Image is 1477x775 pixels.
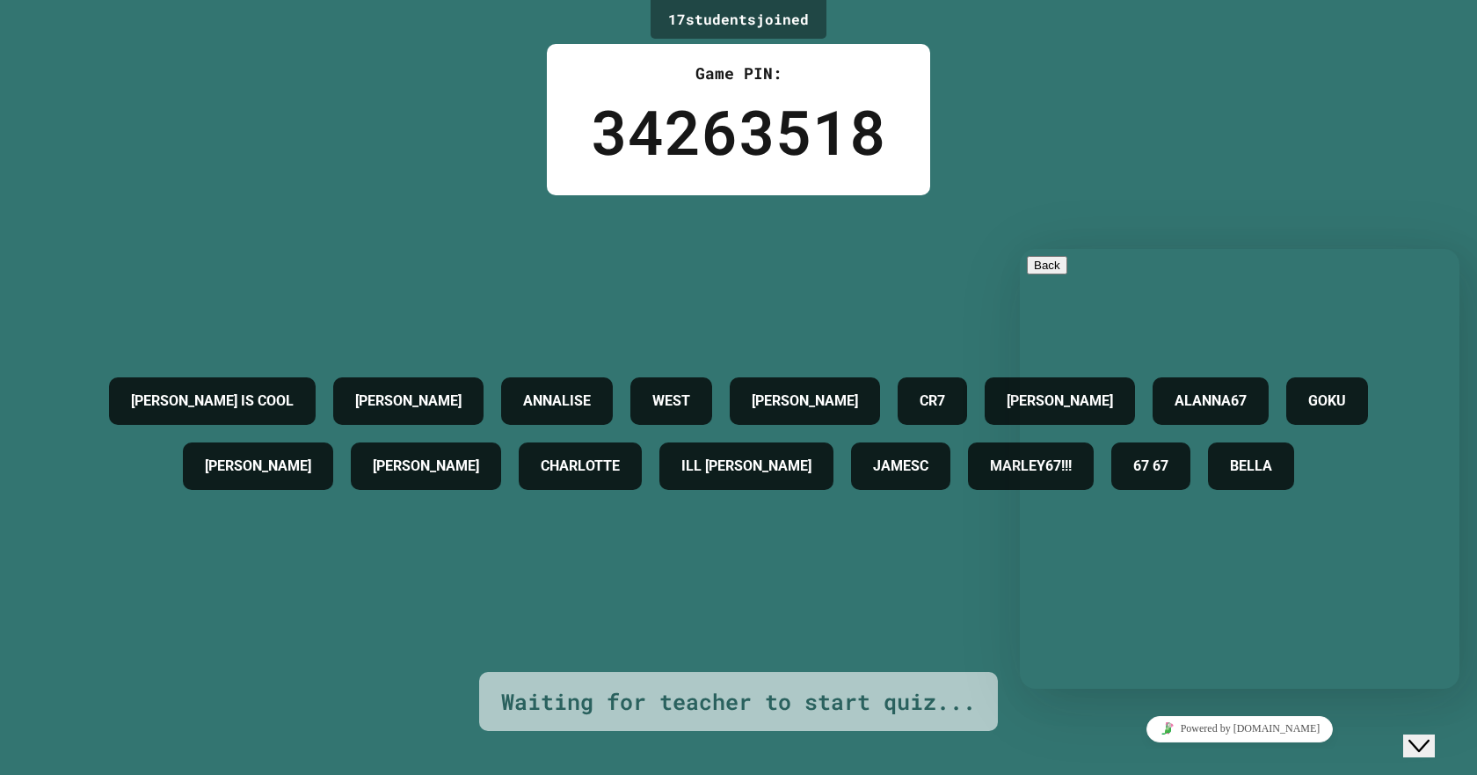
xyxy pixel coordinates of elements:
[873,456,928,477] h4: JAMESC
[501,685,976,719] div: Waiting for teacher to start quiz...
[920,391,945,412] h4: CR7
[523,391,591,412] h4: ANNALISE
[1020,709,1459,749] iframe: chat widget
[752,391,858,412] h4: [PERSON_NAME]
[652,391,690,412] h4: WEST
[205,456,311,477] h4: [PERSON_NAME]
[355,391,462,412] h4: [PERSON_NAME]
[591,62,886,85] div: Game PIN:
[541,456,620,477] h4: CHARLOTTE
[131,391,294,412] h4: [PERSON_NAME] IS COOL
[1020,249,1459,689] iframe: chat widget
[1403,705,1459,757] iframe: chat widget
[990,456,1072,477] h4: MARLEY67!!!
[681,456,811,477] h4: ILL [PERSON_NAME]
[591,85,886,178] div: 34263518
[373,456,479,477] h4: [PERSON_NAME]
[1007,391,1113,412] h4: [PERSON_NAME]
